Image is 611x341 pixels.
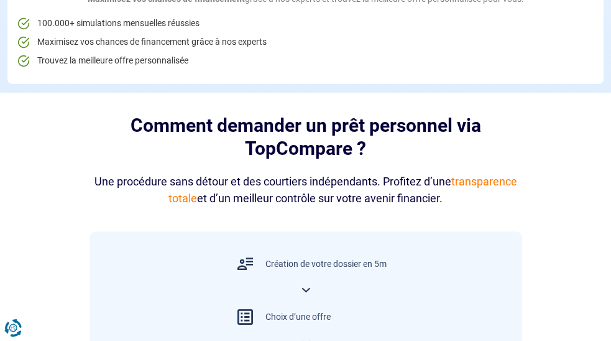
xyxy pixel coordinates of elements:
[168,175,517,205] span: transparence totale
[17,17,594,30] li: 100.000+ simulations mensuelles réussies
[265,258,387,271] div: Création de votre dossier en 5m
[265,311,331,324] div: Choix d’une offre
[90,114,522,161] h2: Comment demander un prêt personnel via TopCompare ?
[17,55,594,67] li: Trouvez la meilleure offre personnalisée
[90,173,522,207] div: Une procédure sans détour et des courtiers indépendants. Profitez d’une et d’un meilleur contrôle...
[17,36,594,49] li: Maximisez vos chances de financement grâce à nos experts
